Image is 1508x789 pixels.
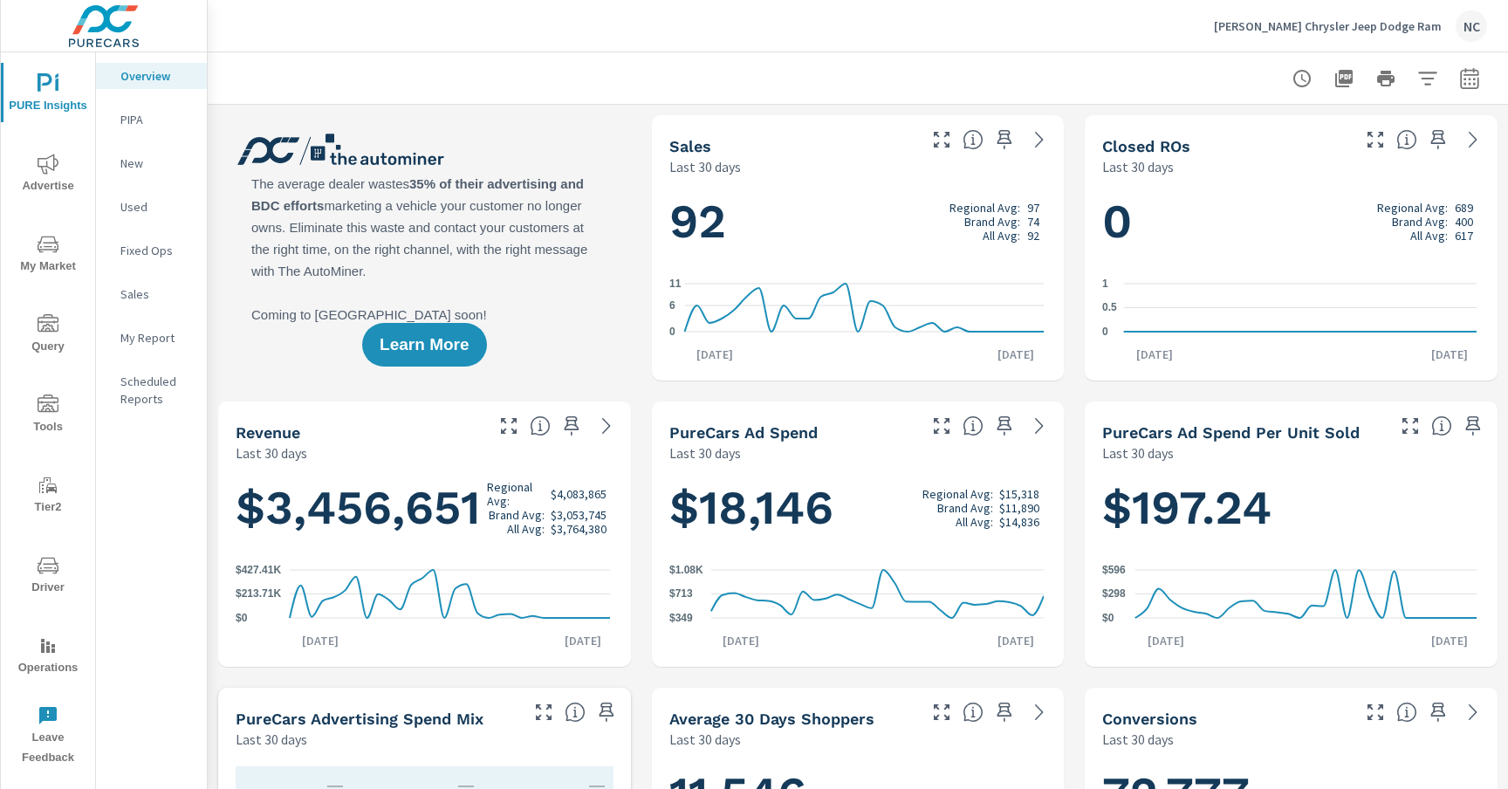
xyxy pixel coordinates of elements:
span: Advertise [6,154,90,196]
span: Save this to your personalized report [1424,126,1452,154]
span: Save this to your personalized report [558,412,586,440]
p: Brand Avg: [964,215,1020,229]
text: $349 [669,612,693,624]
span: Learn More [380,337,469,353]
span: Tools [6,394,90,437]
p: [DATE] [985,346,1046,363]
text: $0 [1102,612,1114,624]
p: 92 [1027,229,1039,243]
h1: $3,456,651 [236,478,613,538]
p: Last 30 days [1102,729,1174,750]
span: Number of vehicles sold by the dealership over the selected date range. [Source: This data is sou... [963,129,984,150]
p: Last 30 days [236,729,307,750]
h5: PureCars Ad Spend [669,423,818,442]
p: [DATE] [710,632,771,649]
button: Make Fullscreen [928,126,956,154]
p: Fixed Ops [120,242,193,259]
button: Make Fullscreen [1361,698,1389,726]
p: Regional Avg: [949,201,1020,215]
text: $213.71K [236,588,281,600]
p: $3,764,380 [551,522,607,536]
p: 97 [1027,201,1039,215]
p: Sales [120,285,193,303]
div: Overview [96,63,207,89]
h5: Average 30 Days Shoppers [669,710,874,728]
span: Save this to your personalized report [593,698,620,726]
span: Save this to your personalized report [1424,698,1452,726]
span: Leave Feedback [6,705,90,768]
p: PIPA [120,111,193,128]
div: nav menu [1,52,95,775]
p: $4,083,865 [551,487,607,501]
h1: 92 [669,192,1047,251]
button: Make Fullscreen [928,698,956,726]
p: 617 [1455,229,1473,243]
p: [DATE] [985,632,1046,649]
div: Used [96,194,207,220]
div: Fixed Ops [96,237,207,264]
p: My Report [120,329,193,346]
p: Last 30 days [669,729,741,750]
span: A rolling 30 day total of daily Shoppers on the dealership website, averaged over the selected da... [963,702,984,723]
button: "Export Report to PDF" [1326,61,1361,96]
p: Regional Avg: [922,487,993,501]
text: $0 [236,612,248,624]
p: All Avg: [1410,229,1448,243]
span: Operations [6,635,90,678]
h5: Conversions [1102,710,1197,728]
span: Save this to your personalized report [990,412,1018,440]
p: Brand Avg: [937,501,993,515]
div: Sales [96,281,207,307]
h1: $197.24 [1102,478,1480,538]
h5: Revenue [236,423,300,442]
h5: PureCars Ad Spend Per Unit Sold [1102,423,1360,442]
a: See more details in report [1025,412,1053,440]
div: Scheduled Reports [96,368,207,412]
span: Average cost of advertising per each vehicle sold at the dealer over the selected date range. The... [1431,415,1452,436]
button: Make Fullscreen [530,698,558,726]
p: $15,318 [999,487,1039,501]
p: [DATE] [1124,346,1185,363]
p: Last 30 days [1102,443,1174,463]
button: Print Report [1368,61,1403,96]
div: My Report [96,325,207,351]
text: 0 [669,326,675,338]
button: Make Fullscreen [1361,126,1389,154]
p: [DATE] [1419,346,1480,363]
text: 1 [1102,278,1108,290]
p: Last 30 days [669,443,741,463]
span: Tier2 [6,475,90,518]
a: See more details in report [593,412,620,440]
p: Regional Avg: [1377,201,1448,215]
a: See more details in report [1025,698,1053,726]
p: $3,053,745 [551,508,607,522]
h5: Sales [669,137,711,155]
h5: PureCars Advertising Spend Mix [236,710,483,728]
text: $713 [669,587,693,600]
p: Used [120,198,193,216]
text: 0 [1102,326,1108,338]
span: PURE Insights [6,73,90,116]
span: My Market [6,234,90,277]
span: The number of dealer-specified goals completed by a visitor. [Source: This data is provided by th... [1396,702,1417,723]
a: See more details in report [1025,126,1053,154]
h1: $18,146 [669,478,1047,538]
text: 11 [669,278,682,290]
text: 6 [669,299,675,312]
span: Total cost of media for all PureCars channels for the selected dealership group over the selected... [963,415,984,436]
span: This table looks at how you compare to the amount of budget you spend per channel as opposed to y... [565,702,586,723]
button: Apply Filters [1410,61,1445,96]
p: [DATE] [290,632,351,649]
h1: 0 [1102,192,1480,251]
p: Scheduled Reports [120,373,193,408]
p: [DATE] [1135,632,1196,649]
span: Total sales revenue over the selected date range. [Source: This data is sourced from the dealer’s... [530,415,551,436]
p: 74 [1027,215,1039,229]
button: Learn More [362,323,486,367]
p: [DATE] [1419,632,1480,649]
p: 689 [1455,201,1473,215]
h5: Closed ROs [1102,137,1190,155]
span: Driver [6,555,90,598]
div: NC [1456,10,1487,42]
p: All Avg: [983,229,1020,243]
